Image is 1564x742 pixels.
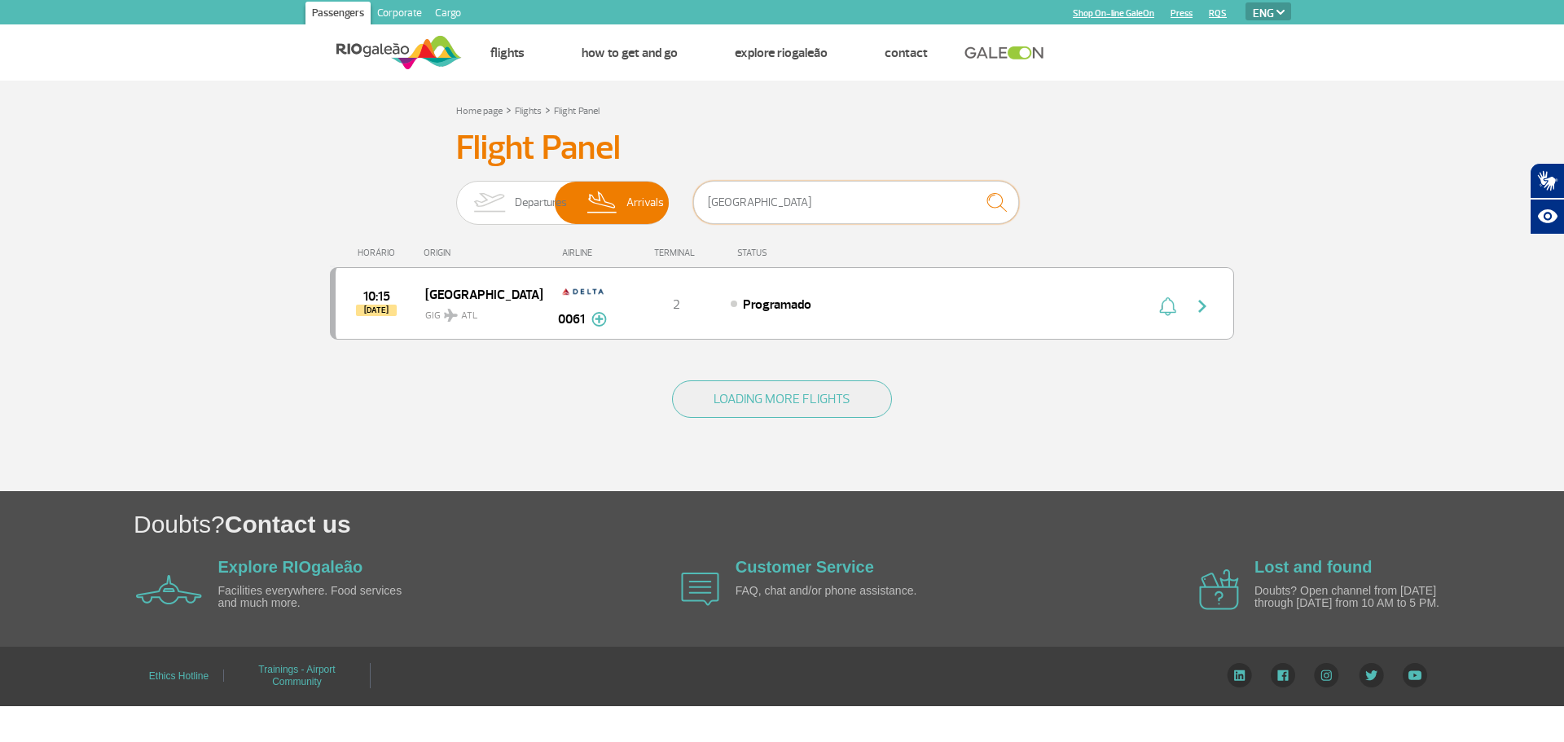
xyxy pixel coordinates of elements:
[463,182,515,224] img: slider-embarque
[693,181,1019,224] input: Flight, city or airline
[1199,569,1239,610] img: airplane icon
[1403,663,1427,687] img: YouTube
[456,105,503,117] a: Home page
[578,182,626,224] img: slider-desembarque
[218,585,406,610] p: Facilities everywhere. Food services and much more.
[1254,585,1442,610] p: Doubts? Open channel from [DATE] through [DATE] from 10 AM to 5 PM.
[736,558,874,576] a: Customer Service
[506,100,512,119] a: >
[1171,8,1193,19] a: Press
[545,100,551,119] a: >
[542,248,623,258] div: AIRLINE
[371,2,428,28] a: Corporate
[672,380,892,418] button: LOADING MORE FLIGHTS
[1314,663,1339,687] img: Instagram
[1193,296,1212,316] img: seta-direita-painel-voo.svg
[1227,663,1252,687] img: LinkedIn
[591,312,607,327] img: mais-info-painel-voo.svg
[1159,296,1176,316] img: sino-painel-voo.svg
[490,45,525,61] a: Flights
[335,248,424,258] div: HORÁRIO
[673,296,680,313] span: 2
[149,665,209,687] a: Ethics Hotline
[456,128,1108,169] h3: Flight Panel
[1530,163,1564,199] button: Abrir tradutor de língua de sinais.
[363,291,390,302] span: 2025-09-29 10:15:00
[424,248,543,258] div: ORIGIN
[218,558,363,576] a: Explore RIOgaleão
[681,573,719,606] img: airplane icon
[729,248,862,258] div: STATUS
[554,105,600,117] a: Flight Panel
[425,283,529,305] span: [GEOGRAPHIC_DATA]
[136,575,202,604] img: airplane icon
[425,300,529,323] span: GIG
[558,310,585,329] span: 0061
[428,2,468,28] a: Cargo
[305,2,371,28] a: Passengers
[515,182,567,224] span: Departures
[461,309,477,323] span: ATL
[258,658,335,693] a: Trainings - Airport Community
[1209,8,1227,19] a: RQS
[743,296,811,313] span: Programado
[225,511,351,538] span: Contact us
[134,507,1564,541] h1: Doubts?
[623,248,729,258] div: TERMINAL
[626,182,664,224] span: Arrivals
[515,105,542,117] a: Flights
[444,309,458,322] img: destiny_airplane.svg
[736,585,923,597] p: FAQ, chat and/or phone assistance.
[356,305,397,316] span: [DATE]
[1359,663,1384,687] img: Twitter
[582,45,678,61] a: How to get and go
[1530,199,1564,235] button: Abrir recursos assistivos.
[1254,558,1372,576] a: Lost and found
[1073,8,1154,19] a: Shop On-line GaleOn
[1271,663,1295,687] img: Facebook
[1530,163,1564,235] div: Plugin de acessibilidade da Hand Talk.
[735,45,828,61] a: Explore RIOgaleão
[885,45,928,61] a: Contact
